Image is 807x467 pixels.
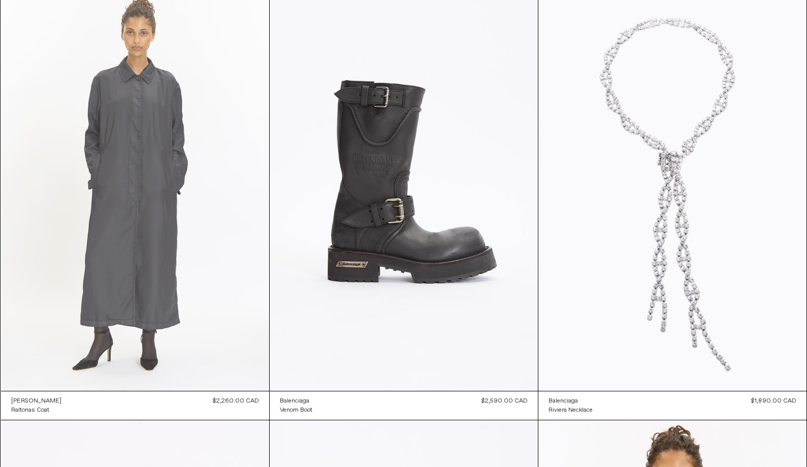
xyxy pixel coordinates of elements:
a: [PERSON_NAME] [11,396,61,406]
div: Raltonas Coat [11,406,49,415]
a: Venom Boot [280,406,312,415]
div: Balenciaga [548,397,578,406]
div: $1,890.00 CAD [751,396,796,406]
a: Balenciaga [548,396,593,406]
div: Balenciaga [280,397,309,406]
div: $2,590.00 CAD [481,396,528,406]
div: $2,260.00 CAD [213,396,259,406]
a: Balenciaga [280,396,312,406]
a: Raltonas Coat [11,406,61,415]
a: Riviera Necklace [548,406,593,415]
